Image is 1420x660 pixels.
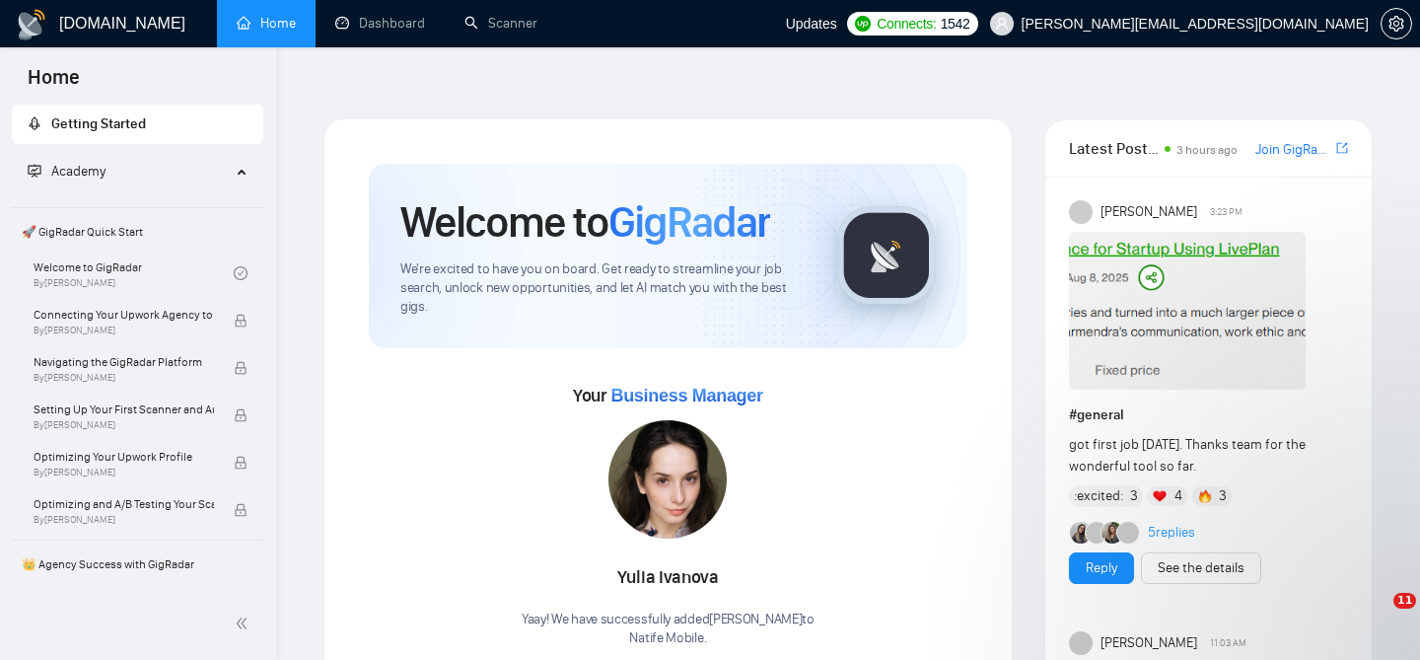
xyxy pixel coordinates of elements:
span: Getting Started [51,115,146,132]
div: Yulia Ivanova [522,561,815,595]
span: fund-projection-screen [28,164,41,178]
span: Latest Posts from the GigRadar Community [1069,136,1159,161]
span: By [PERSON_NAME] [34,419,214,431]
span: export [1336,140,1348,156]
button: setting [1381,8,1412,39]
span: lock [234,314,248,328]
img: gigradar-logo.png [837,206,936,305]
span: 11:03 AM [1210,634,1246,652]
img: F099JARC6BU-image.png [1069,232,1306,390]
span: Updates [786,16,837,32]
span: [PERSON_NAME] [1100,632,1197,654]
iframe: Intercom live chat [1353,593,1400,640]
span: Academy [51,163,106,180]
a: Join GigRadar Slack Community [1255,139,1332,161]
span: [PERSON_NAME] [1100,201,1197,223]
span: lock [234,456,248,470]
img: 1717012091845-59.jpg [608,420,727,539]
a: export [1336,139,1348,158]
span: 👑 Agency Success with GigRadar [14,545,261,584]
span: By [PERSON_NAME] [34,514,214,526]
span: 🚀 GigRadar Quick Start [14,212,261,252]
a: homeHome [237,15,296,32]
span: Your [573,385,763,406]
span: GigRadar [608,195,770,249]
h1: # general [1069,404,1348,426]
span: 1542 [941,13,970,35]
span: lock [234,503,248,517]
span: user [995,17,1009,31]
h1: Welcome to [400,195,770,249]
p: Natife Mobile . [522,629,815,648]
li: Getting Started [12,105,263,144]
span: lock [234,361,248,375]
span: setting [1382,16,1411,32]
a: setting [1381,16,1412,32]
span: 11 [1393,593,1416,609]
span: We're excited to have you on board. Get ready to streamline your job search, unlock new opportuni... [400,260,806,317]
span: rocket [28,116,41,130]
span: By [PERSON_NAME] [34,372,214,384]
div: Yaay! We have successfully added [PERSON_NAME] to [522,611,815,648]
img: logo [16,9,47,40]
span: Home [12,63,96,105]
span: double-left [235,614,254,633]
span: Connects: [877,13,936,35]
a: searchScanner [464,15,537,32]
span: lock [234,408,248,422]
span: Setting Up Your First Scanner and Auto-Bidder [34,400,214,419]
a: dashboardDashboard [335,15,425,32]
span: 3:23 PM [1210,203,1242,221]
span: Academy [28,163,106,180]
span: Optimizing Your Upwork Profile [34,447,214,467]
a: Welcome to GigRadarBy[PERSON_NAME] [34,252,234,295]
span: By [PERSON_NAME] [34,325,214,336]
span: Optimizing and A/B Testing Your Scanner for Better Results [34,494,214,514]
span: Business Manager [610,386,762,405]
span: By [PERSON_NAME] [34,467,214,478]
span: got first job [DATE]. Thanks team for the wonderful tool so far. [1069,436,1306,475]
span: 3 hours ago [1176,143,1238,157]
img: upwork-logo.png [855,16,871,32]
span: Connecting Your Upwork Agency to GigRadar [34,305,214,325]
span: check-circle [234,266,248,280]
span: Navigating the GigRadar Platform [34,352,214,372]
